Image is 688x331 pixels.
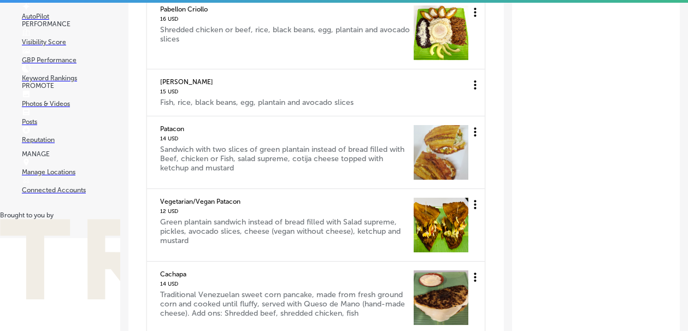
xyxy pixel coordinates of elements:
p: Keyword Rankings [22,74,120,82]
div: Green plantain sandwich instead of bread filled with Salad supreme, pickles, avocado slices, chee... [160,217,414,245]
h5: 15 USD [160,88,356,95]
a: Connected Accounts [22,179,120,194]
h4: Vegetarian/Vegan Patacon [160,198,414,205]
div: Sandwich with two slices of green plantain instead of bread filled with Beef, chicken or Fish, sa... [160,145,414,173]
p: Reputation [22,136,120,144]
h4: Patacon [160,125,414,133]
div: Shredded chicken or beef, rice, black beans, egg, plantain and avocado slices [160,25,414,44]
h5: 14 USD [160,281,414,287]
p: AutoPilot [22,13,120,20]
p: PROMOTE [22,82,120,90]
a: Visibility Score [22,31,120,46]
a: Photos & Videos [22,92,120,108]
a: Posts [22,110,120,126]
img: 16680495169aaa17ab-51e6-49a4-81bc-b9ed34f5dda6_2022-11-09.jpg [414,198,468,252]
h5: 16 USD [160,16,414,22]
p: MANAGE [22,150,120,158]
p: GBP Performance [22,56,120,64]
a: Reputation [22,128,120,144]
img: 1668049512e82ac2cd-b635-4e4b-82e0-1ce959aa3d38_2022-11-09.jpg [414,5,468,60]
a: Keyword Rankings [22,67,120,82]
a: GBP Performance [22,49,120,64]
img: 1724811715860d437a-1a58-4e36-b0d6-19e601ca0551_2024-08-27.jpg [414,270,468,325]
p: Posts [22,118,120,126]
div: Fish, rice, black beans, egg, plantain and avocado slices [160,98,356,107]
h4: Cachapa [160,270,414,278]
a: AutoPilot [22,5,120,20]
h5: 14 USD [160,135,414,142]
h4: [PERSON_NAME] [160,78,356,86]
h5: 12 USD [160,208,414,215]
p: Connected Accounts [22,186,120,194]
p: Visibility Score [22,38,120,46]
p: PERFORMANCE [22,20,120,28]
img: 16680495145912b96d-12db-4453-b67b-4e943f9eb956_2022-11-09.jpg [414,125,468,180]
h4: Pabellon Criollo [160,5,414,13]
p: Manage Locations [22,168,120,176]
a: Manage Locations [22,161,120,176]
p: Photos & Videos [22,100,120,108]
div: Traditional Venezuelan sweet corn pancake, made from fresh ground corn and cooked until fluffy, s... [160,290,414,318]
